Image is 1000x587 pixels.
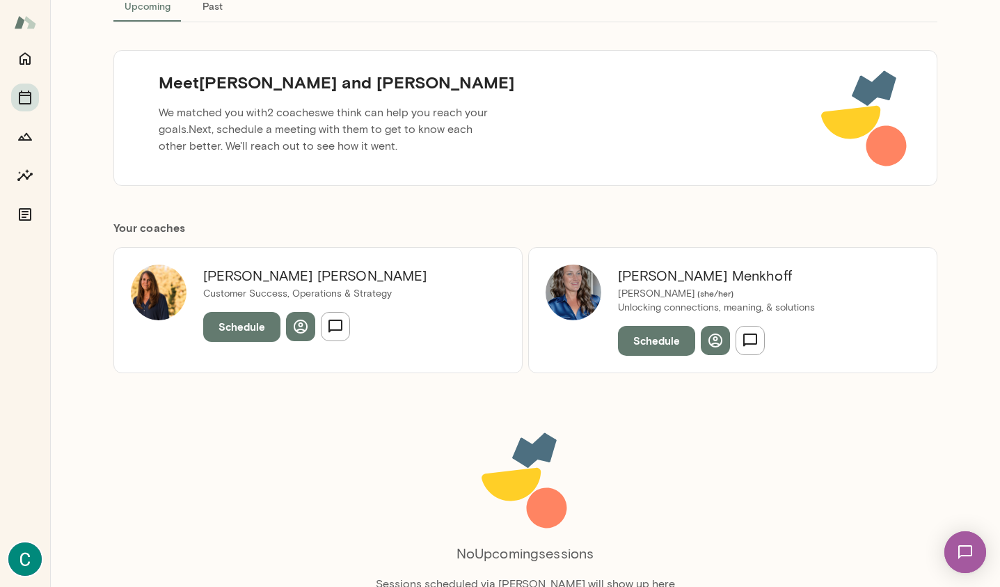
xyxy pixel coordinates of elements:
button: Send message [736,326,765,355]
img: Cassie Cunningham [8,542,42,576]
p: Unlocking connections, meaning, & solutions [618,301,815,315]
button: Home [11,45,39,72]
button: View profile [701,326,730,355]
p: We matched you with 2 coaches we think can help you reach your goals. Next, schedule a meeting wi... [148,99,504,160]
img: Sheri DeMario [131,265,186,320]
img: Mento [14,9,36,36]
span: ( she/her ) [695,288,733,298]
button: Sessions [11,84,39,111]
h6: Your coach es [113,219,937,236]
p: Customer Success, Operations & Strategy [203,287,427,301]
h6: [PERSON_NAME] [PERSON_NAME] [203,265,427,287]
button: Insights [11,162,39,189]
button: Schedule [618,326,695,355]
img: meet [820,68,909,169]
h6: [PERSON_NAME] Menkhoff [618,265,815,287]
p: [PERSON_NAME] [618,287,815,301]
button: Documents [11,201,39,228]
button: View profile [286,312,315,341]
img: Nicole Menkhoff [546,265,601,320]
h5: Meet [PERSON_NAME] and [PERSON_NAME] [148,71,525,93]
button: Schedule [203,312,280,341]
button: Growth Plan [11,123,39,150]
button: Send message [321,312,350,341]
h6: No Upcoming sessions [457,542,594,565]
